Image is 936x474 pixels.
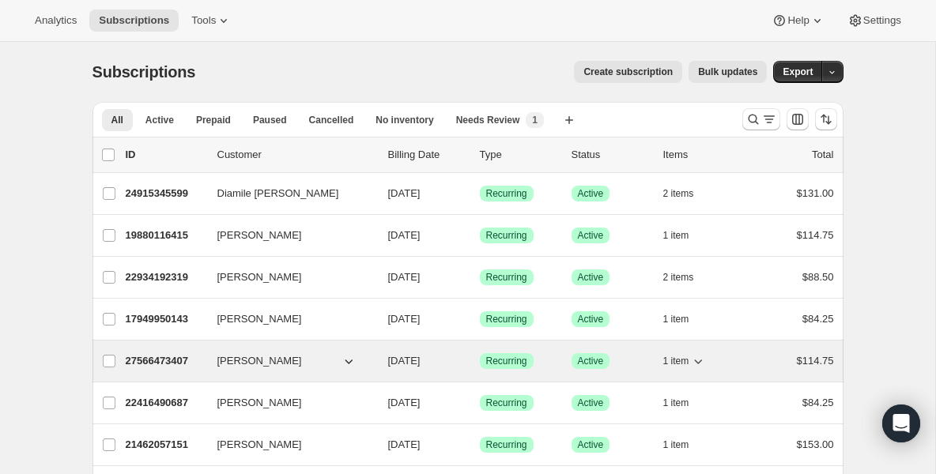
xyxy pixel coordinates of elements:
[802,397,834,408] span: $84.25
[388,147,467,163] p: Billing Date
[787,14,809,27] span: Help
[663,224,707,246] button: 1 item
[99,14,169,27] span: Subscriptions
[663,229,689,242] span: 1 item
[208,307,366,332] button: [PERSON_NAME]
[217,311,302,327] span: [PERSON_NAME]
[126,350,834,372] div: 27566473407[PERSON_NAME][DATE]SuccessRecurringSuccessActive1 item$114.75
[663,392,707,414] button: 1 item
[196,114,231,126] span: Prepaid
[838,9,911,32] button: Settings
[663,434,707,456] button: 1 item
[217,147,376,163] p: Customer
[797,438,834,450] span: $153.00
[388,397,421,408] span: [DATE]
[663,355,689,367] span: 1 item
[217,395,302,411] span: [PERSON_NAME]
[663,266,711,288] button: 2 items
[578,313,604,325] span: Active
[126,147,205,163] p: ID
[486,355,527,367] span: Recurring
[663,271,694,284] span: 2 items
[126,311,205,327] p: 17949950143
[182,9,241,32] button: Tools
[663,438,689,451] span: 1 item
[376,114,433,126] span: No inventory
[111,114,123,126] span: All
[126,353,205,369] p: 27566473407
[388,438,421,450] span: [DATE]
[787,108,809,130] button: Customize table column order and visibility
[578,397,604,409] span: Active
[689,61,767,83] button: Bulk updates
[388,355,421,367] span: [DATE]
[882,404,920,442] div: Open Intercom Messenger
[812,147,833,163] p: Total
[698,66,757,78] span: Bulk updates
[126,434,834,456] div: 21462057151[PERSON_NAME][DATE]SuccessRecurringSuccessActive1 item$153.00
[126,395,205,411] p: 22416490687
[208,181,366,206] button: Diamile [PERSON_NAME]
[578,229,604,242] span: Active
[126,392,834,414] div: 22416490687[PERSON_NAME][DATE]SuccessRecurringSuccessActive1 item$84.25
[486,397,527,409] span: Recurring
[217,353,302,369] span: [PERSON_NAME]
[762,9,834,32] button: Help
[742,108,780,130] button: Search and filter results
[126,182,834,205] div: 24915345599Diamile [PERSON_NAME][DATE]SuccessRecurringSuccessActive2 items$131.00
[208,223,366,248] button: [PERSON_NAME]
[773,61,822,83] button: Export
[126,266,834,288] div: 22934192319[PERSON_NAME][DATE]SuccessRecurringSuccessActive2 items$88.50
[126,269,205,285] p: 22934192319
[486,229,527,242] span: Recurring
[578,271,604,284] span: Active
[208,265,366,290] button: [PERSON_NAME]
[663,350,707,372] button: 1 item
[583,66,673,78] span: Create subscription
[126,186,205,201] p: 24915345599
[578,438,604,451] span: Active
[486,271,527,284] span: Recurring
[456,114,520,126] span: Needs Review
[217,186,339,201] span: Diamile [PERSON_NAME]
[480,147,559,163] div: Type
[863,14,901,27] span: Settings
[89,9,179,32] button: Subscriptions
[557,109,582,131] button: Create new view
[217,437,302,453] span: [PERSON_NAME]
[486,313,527,325] span: Recurring
[309,114,354,126] span: Cancelled
[815,108,837,130] button: Sort the results
[126,228,205,243] p: 19880116415
[145,114,174,126] span: Active
[126,224,834,246] div: 19880116415[PERSON_NAME][DATE]SuccessRecurringSuccessActive1 item$114.75
[797,229,834,241] span: $114.75
[574,61,682,83] button: Create subscription
[797,355,834,367] span: $114.75
[783,66,813,78] span: Export
[388,229,421,241] span: [DATE]
[572,147,651,163] p: Status
[126,437,205,453] p: 21462057151
[208,390,366,416] button: [PERSON_NAME]
[797,187,834,199] span: $131.00
[208,432,366,457] button: [PERSON_NAME]
[532,114,538,126] span: 1
[92,63,196,81] span: Subscriptions
[663,182,711,205] button: 2 items
[663,397,689,409] span: 1 item
[191,14,216,27] span: Tools
[802,271,834,283] span: $88.50
[578,355,604,367] span: Active
[253,114,287,126] span: Paused
[486,187,527,200] span: Recurring
[217,228,302,243] span: [PERSON_NAME]
[663,313,689,325] span: 1 item
[25,9,86,32] button: Analytics
[388,187,421,199] span: [DATE]
[126,308,834,330] div: 17949950143[PERSON_NAME][DATE]SuccessRecurringSuccessActive1 item$84.25
[486,438,527,451] span: Recurring
[217,269,302,285] span: [PERSON_NAME]
[663,147,742,163] div: Items
[578,187,604,200] span: Active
